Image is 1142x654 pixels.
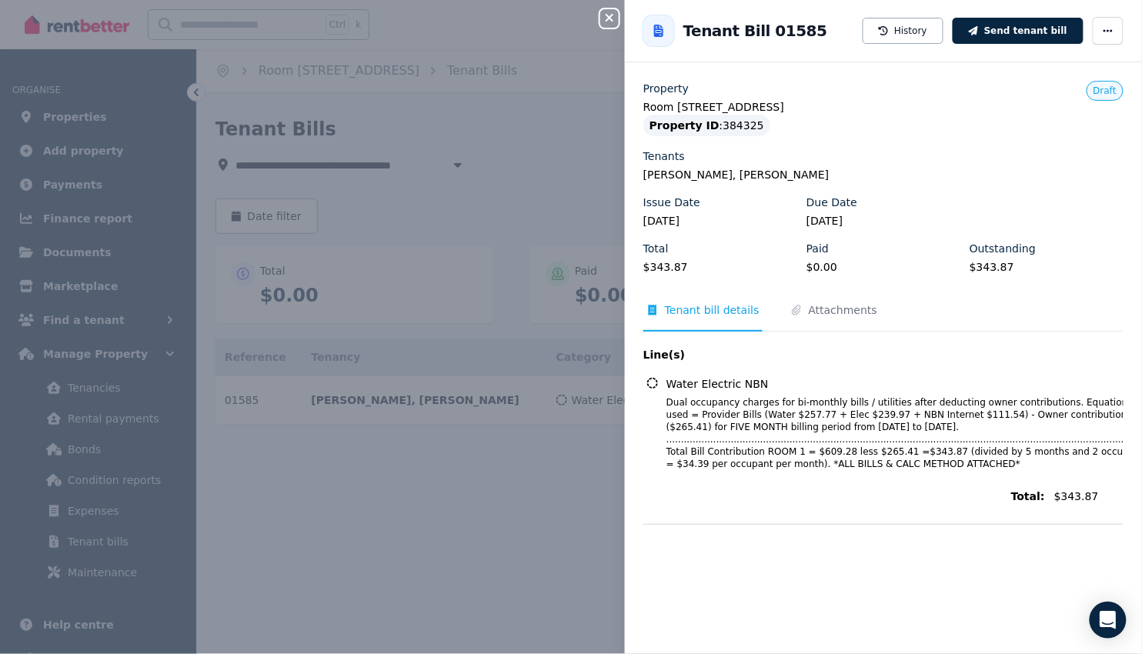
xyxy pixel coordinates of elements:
[643,195,700,210] label: Issue Date
[806,241,829,256] label: Paid
[643,99,1124,115] legend: Room [STREET_ADDRESS]
[643,347,1045,362] span: Line(s)
[1054,489,1124,504] span: $343.87
[970,259,1124,275] legend: $343.87
[643,81,689,96] label: Property
[643,167,1124,182] legend: [PERSON_NAME], [PERSON_NAME]
[643,302,1124,332] nav: Tabs
[643,259,797,275] legend: $343.87
[643,241,669,256] label: Total
[1090,602,1127,639] div: Open Intercom Messenger
[1094,85,1117,96] span: Draft
[643,148,685,164] label: Tenants
[643,489,1045,504] span: Total:
[806,195,857,210] label: Due Date
[643,115,770,136] div: : 384325
[643,213,797,229] legend: [DATE]
[809,302,877,318] span: Attachments
[953,18,1084,44] button: Send tenant bill
[666,376,769,392] span: Water Electric NBN
[970,241,1036,256] label: Outstanding
[863,18,943,44] button: History
[806,213,960,229] legend: [DATE]
[649,118,720,133] span: Property ID
[683,20,827,42] h2: Tenant Bill 01585
[665,302,760,318] span: Tenant bill details
[806,259,960,275] legend: $0.00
